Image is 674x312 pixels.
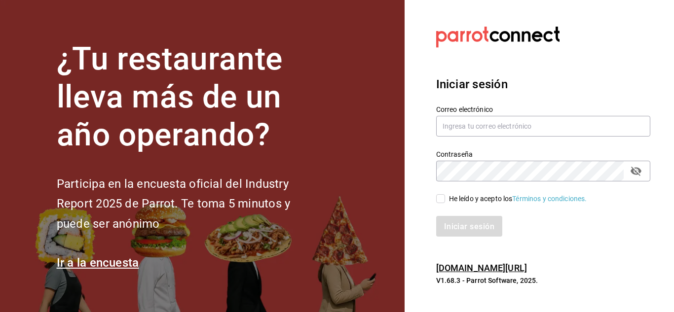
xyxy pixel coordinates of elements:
font: ¿Tu restaurante lleva más de un año operando? [57,40,283,153]
a: [DOMAIN_NAME][URL] [436,263,527,273]
font: V1.68.3 - Parrot Software, 2025. [436,277,538,284]
a: Ir a la encuesta [57,256,139,270]
font: He leído y acepto los [449,195,513,203]
input: Ingresa tu correo electrónico [436,116,650,137]
button: campo de contraseña [628,163,644,179]
a: Términos y condiciones. [512,195,587,203]
font: Contraseña [436,150,473,158]
font: Correo electrónico [436,105,493,113]
font: Participa en la encuesta oficial del Industry Report 2025 de Parrot. Te toma 5 minutos y puede se... [57,177,290,231]
font: Iniciar sesión [436,77,508,91]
